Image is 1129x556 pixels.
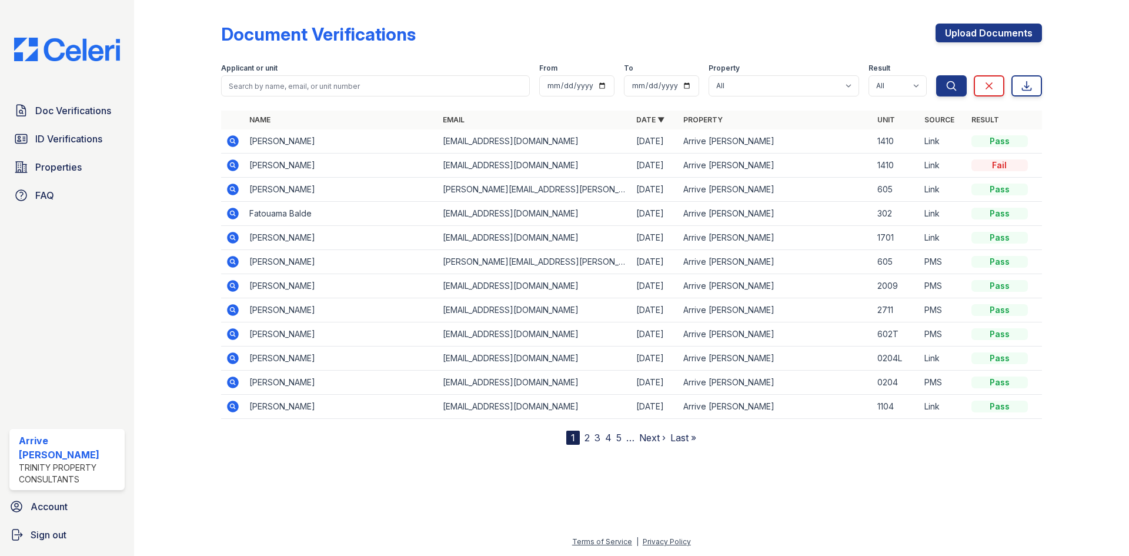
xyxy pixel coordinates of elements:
div: | [636,537,639,546]
td: [PERSON_NAME] [245,178,438,202]
label: Applicant or unit [221,64,278,73]
div: Fail [971,159,1028,171]
a: Name [249,115,270,124]
td: Arrive [PERSON_NAME] [679,202,872,226]
img: CE_Logo_Blue-a8612792a0a2168367f1c8372b55b34899dd931a85d93a1a3d3e32e68fde9ad4.png [5,38,129,61]
div: Pass [971,256,1028,268]
a: Sign out [5,523,129,547]
td: [DATE] [632,129,679,154]
td: 1410 [873,154,920,178]
span: FAQ [35,188,54,202]
a: FAQ [9,184,125,207]
td: [PERSON_NAME] [245,226,438,250]
div: Pass [971,352,1028,364]
td: [PERSON_NAME] [245,250,438,274]
a: Property [683,115,723,124]
td: Arrive [PERSON_NAME] [679,226,872,250]
td: [DATE] [632,274,679,298]
label: From [539,64,557,73]
td: [PERSON_NAME] [245,274,438,298]
label: Property [709,64,740,73]
span: … [626,431,634,445]
div: 1 [566,431,580,445]
td: 1104 [873,395,920,419]
a: Email [443,115,465,124]
div: Pass [971,208,1028,219]
td: Arrive [PERSON_NAME] [679,178,872,202]
td: [EMAIL_ADDRESS][DOMAIN_NAME] [438,371,632,395]
td: 0204L [873,347,920,371]
td: 1701 [873,226,920,250]
td: [EMAIL_ADDRESS][DOMAIN_NAME] [438,129,632,154]
span: Account [31,500,68,514]
td: 302 [873,202,920,226]
a: ID Verifications [9,127,125,151]
a: Result [971,115,999,124]
td: [EMAIL_ADDRESS][DOMAIN_NAME] [438,347,632,371]
td: Arrive [PERSON_NAME] [679,371,872,395]
div: Arrive [PERSON_NAME] [19,434,120,462]
td: [PERSON_NAME] [245,322,438,347]
td: PMS [920,274,967,298]
div: Pass [971,401,1028,412]
label: Result [869,64,890,73]
td: [EMAIL_ADDRESS][DOMAIN_NAME] [438,154,632,178]
a: Upload Documents [936,24,1042,42]
td: [PERSON_NAME] [245,154,438,178]
td: PMS [920,250,967,274]
td: [DATE] [632,298,679,322]
td: Link [920,226,967,250]
span: Doc Verifications [35,104,111,118]
a: 4 [605,432,612,444]
div: Pass [971,304,1028,316]
td: Link [920,395,967,419]
td: [DATE] [632,202,679,226]
label: To [624,64,633,73]
td: PMS [920,322,967,347]
td: Arrive [PERSON_NAME] [679,298,872,322]
td: [DATE] [632,371,679,395]
span: Sign out [31,528,66,542]
td: 1410 [873,129,920,154]
a: Doc Verifications [9,99,125,122]
a: Terms of Service [572,537,632,546]
td: PMS [920,371,967,395]
td: [DATE] [632,154,679,178]
td: Arrive [PERSON_NAME] [679,395,872,419]
td: 605 [873,250,920,274]
td: Link [920,154,967,178]
a: 2 [584,432,590,444]
a: Date ▼ [636,115,664,124]
td: [EMAIL_ADDRESS][DOMAIN_NAME] [438,226,632,250]
a: Unit [877,115,895,124]
a: 5 [616,432,622,444]
span: ID Verifications [35,132,102,146]
td: Link [920,129,967,154]
td: Link [920,347,967,371]
td: 2009 [873,274,920,298]
td: [PERSON_NAME][EMAIL_ADDRESS][PERSON_NAME][DOMAIN_NAME] [438,250,632,274]
span: Properties [35,160,82,174]
div: Pass [971,135,1028,147]
td: Arrive [PERSON_NAME] [679,154,872,178]
td: [DATE] [632,178,679,202]
td: Arrive [PERSON_NAME] [679,250,872,274]
td: [DATE] [632,250,679,274]
a: Source [924,115,954,124]
td: [EMAIL_ADDRESS][DOMAIN_NAME] [438,202,632,226]
td: [EMAIL_ADDRESS][DOMAIN_NAME] [438,274,632,298]
td: 2711 [873,298,920,322]
td: Arrive [PERSON_NAME] [679,129,872,154]
td: [PERSON_NAME] [245,395,438,419]
td: [EMAIL_ADDRESS][DOMAIN_NAME] [438,298,632,322]
div: Pass [971,328,1028,340]
td: Arrive [PERSON_NAME] [679,274,872,298]
a: 3 [594,432,600,444]
td: Link [920,202,967,226]
td: 605 [873,178,920,202]
div: Trinity Property Consultants [19,462,120,485]
a: Properties [9,155,125,179]
td: PMS [920,298,967,322]
td: Arrive [PERSON_NAME] [679,347,872,371]
td: [PERSON_NAME] [245,129,438,154]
